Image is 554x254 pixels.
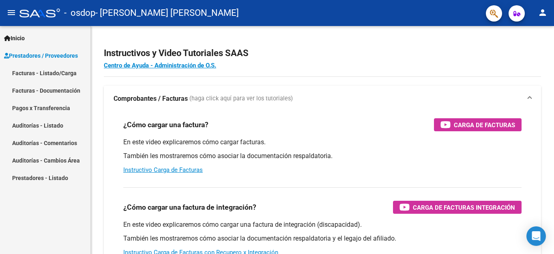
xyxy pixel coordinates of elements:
[454,120,515,130] span: Carga de Facturas
[123,234,522,243] p: También les mostraremos cómo asociar la documentación respaldatoria y el legajo del afiliado.
[104,86,541,112] mat-expansion-panel-header: Comprobantes / Facturas (haga click aquí para ver los tutoriales)
[4,51,78,60] span: Prestadores / Proveedores
[413,202,515,213] span: Carga de Facturas Integración
[526,226,546,246] div: Open Intercom Messenger
[4,34,25,43] span: Inicio
[123,138,522,147] p: En este video explicaremos cómo cargar facturas.
[104,46,541,61] h2: Instructivos y Video Tutoriales SAAS
[6,8,16,17] mat-icon: menu
[123,202,256,213] h3: ¿Cómo cargar una factura de integración?
[114,94,188,103] strong: Comprobantes / Facturas
[123,152,522,161] p: También les mostraremos cómo asociar la documentación respaldatoria.
[189,94,293,103] span: (haga click aquí para ver los tutoriales)
[538,8,548,17] mat-icon: person
[104,62,216,69] a: Centro de Ayuda - Administración de O.S.
[393,201,522,214] button: Carga de Facturas Integración
[123,166,203,174] a: Instructivo Carga de Facturas
[95,4,239,22] span: - [PERSON_NAME] [PERSON_NAME]
[434,118,522,131] button: Carga de Facturas
[123,220,522,229] p: En este video explicaremos cómo cargar una factura de integración (discapacidad).
[123,119,208,130] h3: ¿Cómo cargar una factura?
[64,4,95,22] span: - osdop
